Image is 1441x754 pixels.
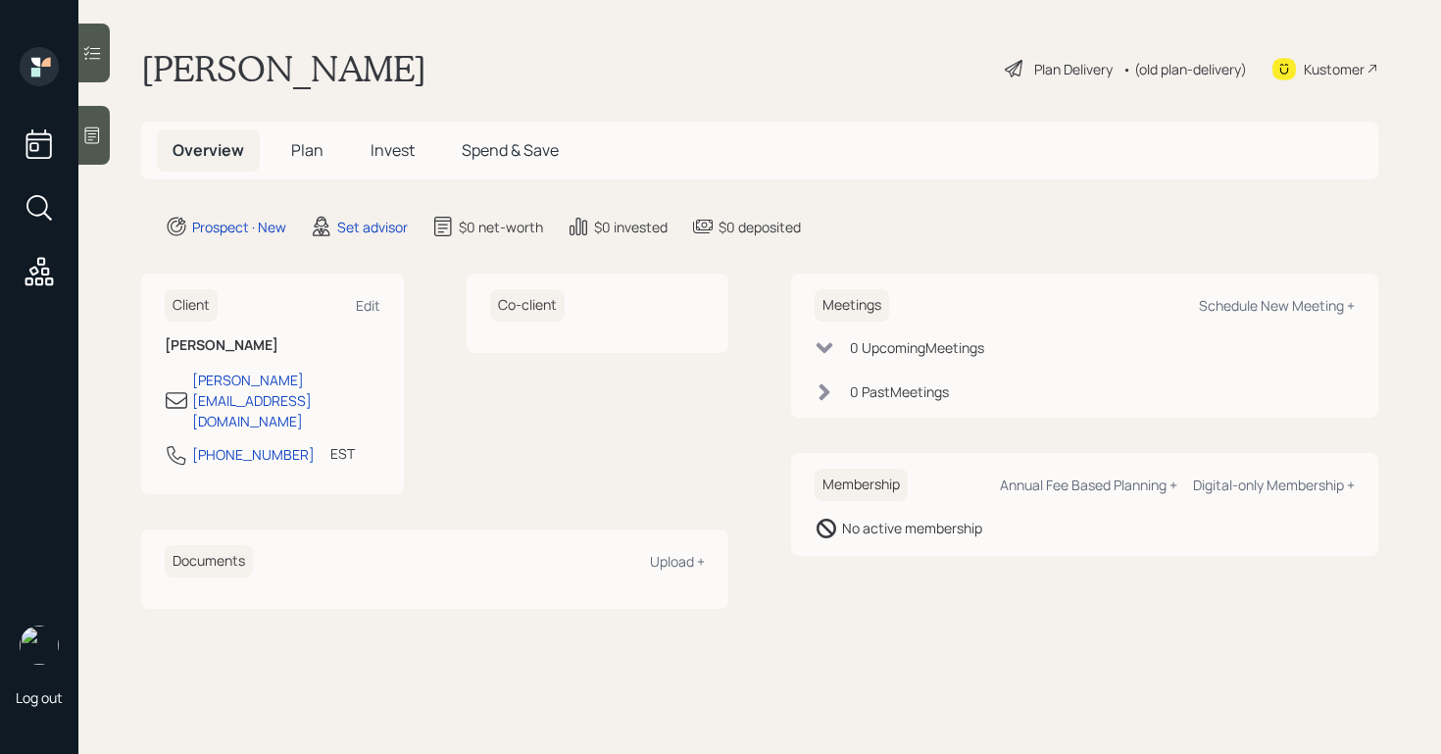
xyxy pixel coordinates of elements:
[192,217,286,237] div: Prospect · New
[462,139,559,161] span: Spend & Save
[20,626,59,665] img: retirable_logo.png
[815,289,889,322] h6: Meetings
[16,688,63,707] div: Log out
[371,139,415,161] span: Invest
[650,552,705,571] div: Upload +
[330,443,355,464] div: EST
[490,289,565,322] h6: Co-client
[192,370,380,431] div: [PERSON_NAME][EMAIL_ADDRESS][DOMAIN_NAME]
[719,217,801,237] div: $0 deposited
[165,545,253,578] h6: Documents
[141,47,426,90] h1: [PERSON_NAME]
[1304,59,1365,79] div: Kustomer
[356,296,380,315] div: Edit
[291,139,323,161] span: Plan
[165,337,380,354] h6: [PERSON_NAME]
[192,444,315,465] div: [PHONE_NUMBER]
[165,289,218,322] h6: Client
[850,381,949,402] div: 0 Past Meeting s
[815,469,908,501] h6: Membership
[1034,59,1113,79] div: Plan Delivery
[594,217,668,237] div: $0 invested
[850,337,984,358] div: 0 Upcoming Meeting s
[842,518,982,538] div: No active membership
[1122,59,1247,79] div: • (old plan-delivery)
[1199,296,1355,315] div: Schedule New Meeting +
[1193,476,1355,494] div: Digital-only Membership +
[459,217,543,237] div: $0 net-worth
[173,139,244,161] span: Overview
[1000,476,1177,494] div: Annual Fee Based Planning +
[337,217,408,237] div: Set advisor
